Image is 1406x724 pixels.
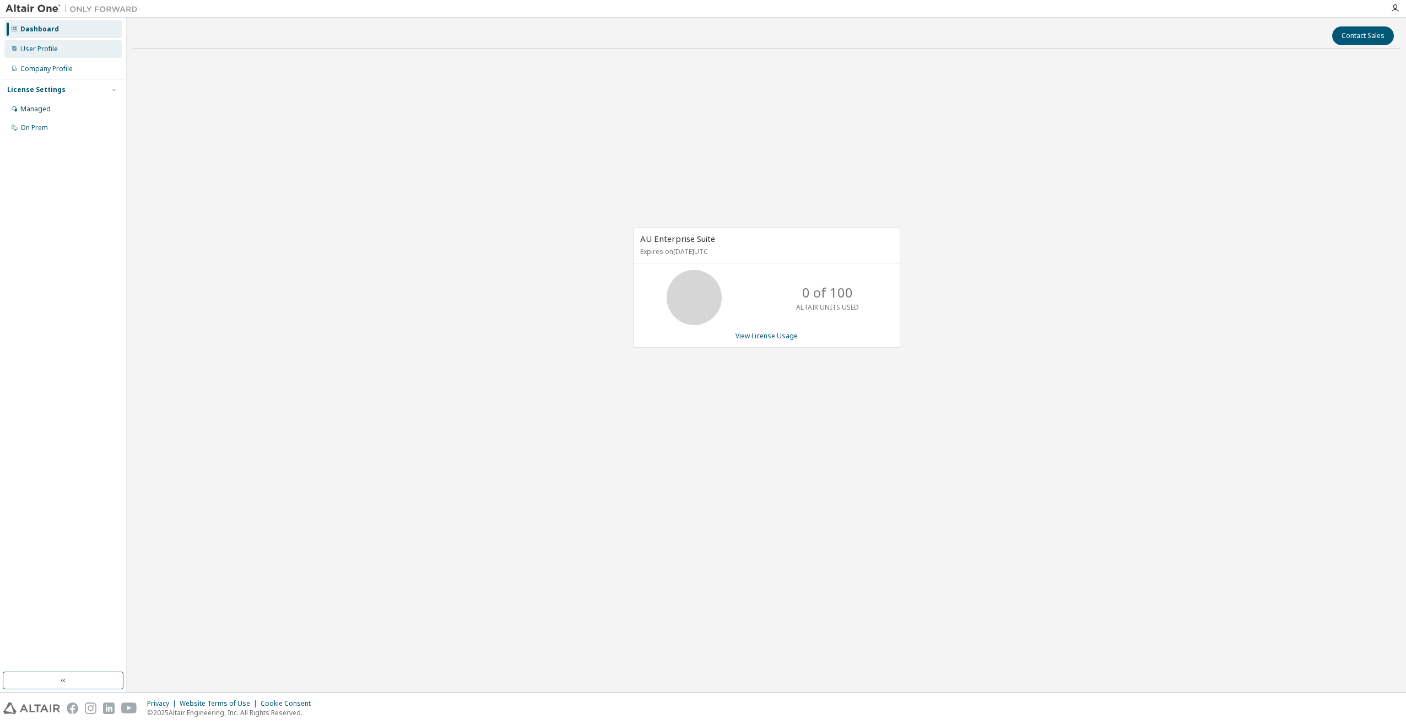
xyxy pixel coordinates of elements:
[103,703,115,714] img: linkedin.svg
[147,708,317,717] p: © 2025 Altair Engineering, Inc. All Rights Reserved.
[147,699,180,708] div: Privacy
[85,703,96,714] img: instagram.svg
[20,105,51,114] div: Managed
[121,703,137,714] img: youtube.svg
[261,699,317,708] div: Cookie Consent
[3,703,60,714] img: altair_logo.svg
[802,283,853,302] p: 0 of 100
[67,703,78,714] img: facebook.svg
[640,233,715,244] span: AU Enterprise Suite
[736,331,798,341] a: View License Usage
[796,302,859,312] p: ALTAIR UNITS USED
[640,247,890,256] p: Expires on [DATE] UTC
[1332,26,1394,45] button: Contact Sales
[20,64,73,73] div: Company Profile
[7,85,66,94] div: License Settings
[20,25,59,34] div: Dashboard
[6,3,143,14] img: Altair One
[20,123,48,132] div: On Prem
[20,45,58,53] div: User Profile
[180,699,261,708] div: Website Terms of Use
